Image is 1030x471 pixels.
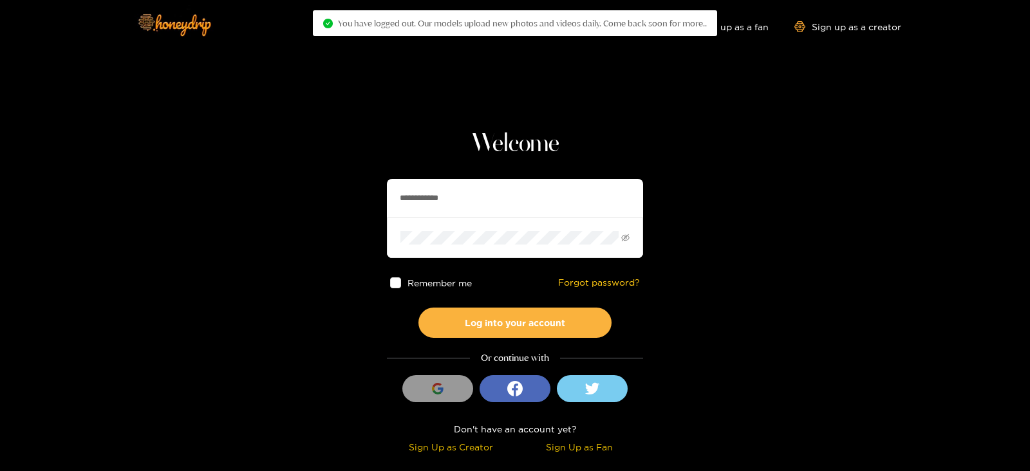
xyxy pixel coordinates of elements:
span: check-circle [323,19,333,28]
div: Or continue with [387,351,643,365]
div: Don't have an account yet? [387,421,643,436]
a: Forgot password? [558,277,640,288]
button: Log into your account [418,308,612,338]
div: Sign Up as Fan [518,439,640,454]
a: Sign up as a fan [680,21,769,32]
a: Sign up as a creator [794,21,901,32]
span: You have logged out. Our models upload new photos and videos daily. Come back soon for more.. [338,18,707,28]
div: Sign Up as Creator [390,439,512,454]
span: Remember me [407,278,472,288]
span: eye-invisible [621,234,630,242]
h1: Welcome [387,129,643,160]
